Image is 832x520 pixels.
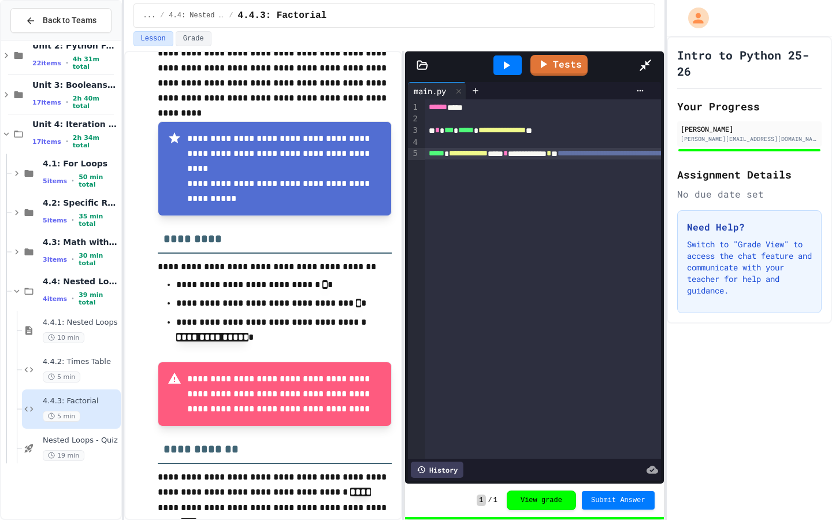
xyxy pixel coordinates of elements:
a: Tests [530,55,588,76]
div: My Account [676,5,712,31]
span: 5 min [43,411,80,422]
span: 3 items [43,256,67,263]
div: No due date set [677,187,822,201]
span: Unit 2: Python Fundamentals [32,40,118,51]
h1: Intro to Python 25-26 [677,47,822,79]
span: 35 min total [79,213,118,228]
span: 22 items [32,60,61,67]
div: 2 [408,113,419,125]
span: / [488,496,492,505]
span: 5 items [43,177,67,185]
span: 2h 40m total [73,95,118,110]
span: 4.4.3: Factorial [43,396,118,406]
span: 1 [493,496,497,505]
span: 39 min total [79,291,118,306]
span: 1 [477,495,485,506]
span: 4.4.1: Nested Loops [43,318,118,328]
div: 5 [408,148,419,159]
span: • [72,216,74,225]
span: Unit 3: Booleans and Conditionals [32,80,118,90]
span: / [229,11,233,20]
span: • [72,294,74,303]
div: 4 [408,137,419,148]
span: Nested Loops - Quiz [43,436,118,445]
span: • [66,58,68,68]
span: 5 min [43,372,80,382]
span: 4h 31m total [73,55,118,70]
span: 2h 34m total [73,134,118,149]
span: 17 items [32,99,61,106]
button: Submit Answer [582,491,655,510]
span: 17 items [32,138,61,146]
button: Grade [176,31,211,46]
h2: Your Progress [677,98,822,114]
h2: Assignment Details [677,166,822,183]
span: Unit 4: Iteration and Random Numbers [32,119,118,129]
p: Switch to "Grade View" to access the chat feature and communicate with your teacher for help and ... [687,239,812,296]
span: • [72,176,74,185]
button: Lesson [133,31,173,46]
div: [PERSON_NAME] [681,124,818,134]
span: 4.1: For Loops [43,158,118,169]
div: 3 [408,125,419,136]
span: 10 min [43,332,84,343]
div: [PERSON_NAME][EMAIL_ADDRESS][DOMAIN_NAME] [681,135,818,143]
h3: Need Help? [687,220,812,234]
span: 4.4.2: Times Table [43,357,118,367]
span: 4.3: Math with Loops [43,237,118,247]
span: 19 min [43,450,84,461]
span: 4.4.3: Factorial [238,9,327,23]
span: • [66,137,68,146]
span: ... [143,11,156,20]
div: main.py [408,82,466,99]
span: 4.4: Nested Loops [169,11,224,20]
span: 5 items [43,217,67,224]
span: 4.4: Nested Loops [43,276,118,287]
div: History [411,462,463,478]
span: • [66,98,68,107]
div: 1 [408,102,419,113]
button: Back to Teams [10,8,112,33]
span: 50 min total [79,173,118,188]
div: main.py [408,85,452,97]
button: View grade [507,491,576,510]
span: 4 items [43,295,67,303]
span: / [160,11,164,20]
span: 4.2: Specific Ranges [43,198,118,208]
span: Back to Teams [43,14,96,27]
span: 30 min total [79,252,118,267]
span: Submit Answer [591,496,645,505]
span: • [72,255,74,264]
